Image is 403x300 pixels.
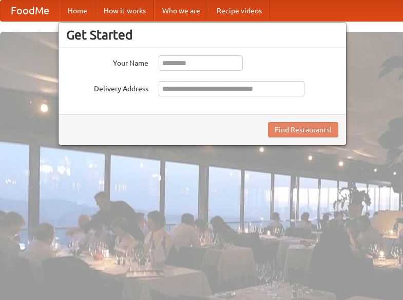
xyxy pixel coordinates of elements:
[95,1,154,21] a: How it works
[60,1,95,21] a: Home
[66,27,338,43] h3: Get Started
[66,81,148,94] label: Delivery Address
[66,55,148,68] label: Your Name
[154,1,208,21] a: Who we are
[208,1,270,21] a: Recipe videos
[268,122,338,137] button: Find Restaurants!
[1,1,60,21] a: FoodMe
